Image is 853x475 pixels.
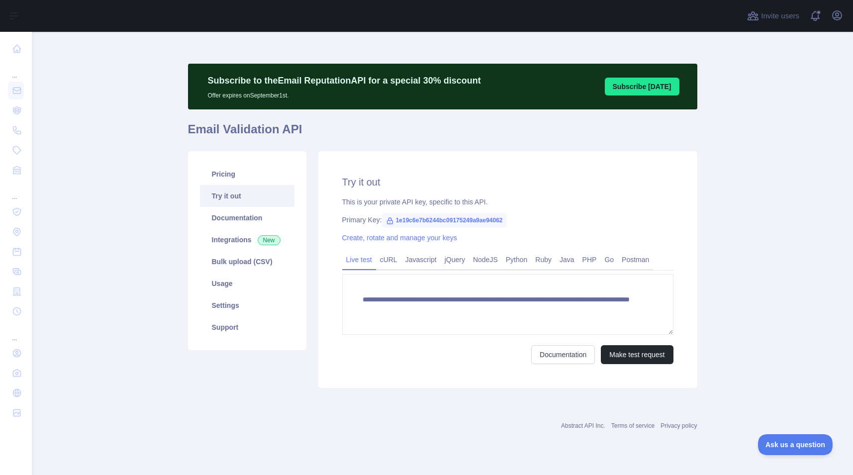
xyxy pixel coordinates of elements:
a: Try it out [200,185,294,207]
p: Offer expires on September 1st. [208,88,481,99]
a: PHP [578,252,601,268]
a: Ruby [531,252,556,268]
div: ... [8,60,24,80]
div: ... [8,181,24,201]
span: 1e19c6e7b6244bc09175249a9ae94062 [382,213,507,228]
a: Java [556,252,578,268]
a: Usage [200,273,294,294]
a: Bulk upload (CSV) [200,251,294,273]
div: ... [8,322,24,342]
a: Postman [618,252,653,268]
button: Make test request [601,345,673,364]
iframe: Toggle Customer Support [758,434,833,455]
a: jQuery [441,252,469,268]
a: Javascript [401,252,441,268]
a: Privacy policy [661,422,697,429]
a: Create, rotate and manage your keys [342,234,457,242]
a: Go [600,252,618,268]
h1: Email Validation API [188,121,697,145]
a: Terms of service [611,422,655,429]
a: NodeJS [469,252,502,268]
a: cURL [376,252,401,268]
a: Settings [200,294,294,316]
a: Python [502,252,532,268]
h2: Try it out [342,175,673,189]
button: Subscribe [DATE] [605,78,679,95]
button: Invite users [745,8,801,24]
p: Subscribe to the Email Reputation API for a special 30 % discount [208,74,481,88]
div: This is your private API key, specific to this API. [342,197,673,207]
a: Pricing [200,163,294,185]
div: Primary Key: [342,215,673,225]
a: Integrations New [200,229,294,251]
a: Support [200,316,294,338]
a: Documentation [200,207,294,229]
a: Abstract API Inc. [561,422,605,429]
span: Invite users [761,10,799,22]
a: Live test [342,252,376,268]
a: Documentation [531,345,595,364]
span: New [258,235,281,245]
